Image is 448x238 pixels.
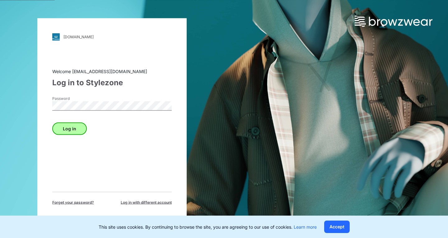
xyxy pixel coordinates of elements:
[52,122,87,135] button: Log in
[121,199,172,205] span: Log in with different account
[355,16,432,27] img: browzwear-logo.73288ffb.svg
[294,224,317,230] a: Learn more
[52,77,172,88] div: Log in to Stylezone
[52,199,94,205] span: Forget your password?
[99,224,317,230] p: This site uses cookies. By continuing to browse the site, you are agreeing to our use of cookies.
[324,221,350,233] button: Accept
[63,35,94,39] div: [DOMAIN_NAME]
[52,96,96,101] label: Password
[52,68,172,74] div: Welcome [EMAIL_ADDRESS][DOMAIN_NAME]
[52,33,172,40] a: [DOMAIN_NAME]
[52,33,60,40] img: svg+xml;base64,PHN2ZyB3aWR0aD0iMjgiIGhlaWdodD0iMjgiIHZpZXdCb3g9IjAgMCAyOCAyOCIgZmlsbD0ibm9uZSIgeG...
